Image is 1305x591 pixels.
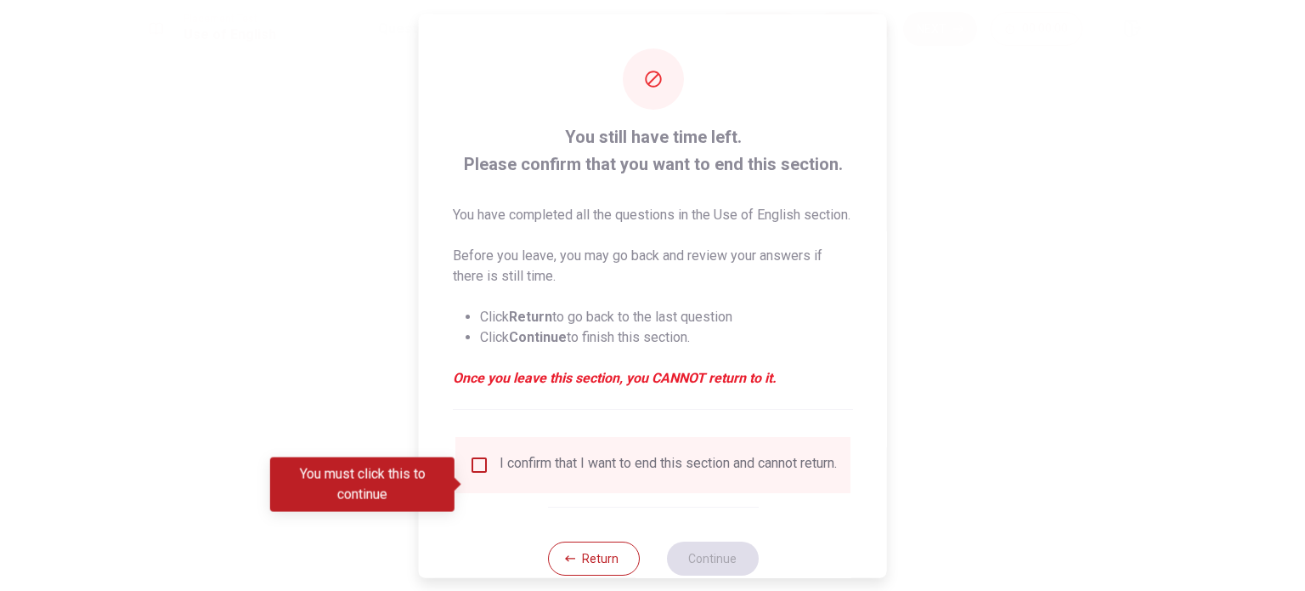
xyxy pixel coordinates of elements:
p: You have completed all the questions in the Use of English section. [453,204,853,224]
li: Click to go back to the last question [480,306,853,327]
em: Once you leave this section, you CANNOT return to it. [453,367,853,388]
p: Before you leave, you may go back and review your answers if there is still time. [453,245,853,286]
span: You must click this to continue [469,454,489,475]
div: I confirm that I want to end this section and cannot return. [500,454,837,475]
div: You must click this to continue [270,457,455,512]
button: Continue [666,541,758,575]
span: You still have time left. Please confirm that you want to end this section. [453,122,853,177]
strong: Return [509,308,552,324]
strong: Continue [509,328,567,344]
li: Click to finish this section. [480,327,853,347]
button: Return [547,541,639,575]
